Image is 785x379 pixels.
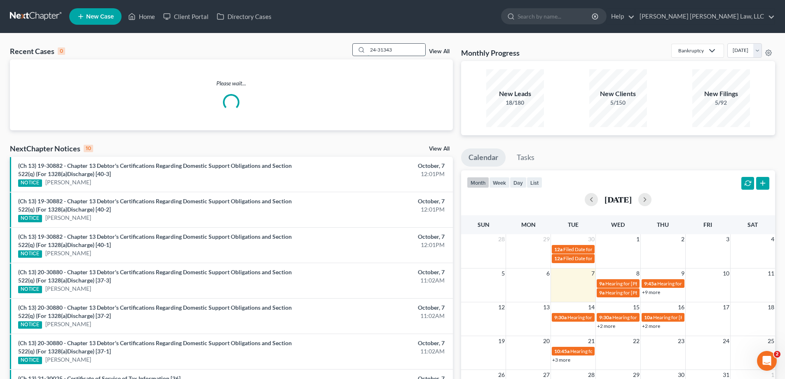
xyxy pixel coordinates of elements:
[308,170,445,178] div: 12:01PM
[605,290,670,296] span: Hearing for [PERSON_NAME]
[591,268,595,278] span: 7
[722,302,730,312] span: 17
[692,99,750,107] div: 5/92
[10,79,453,87] p: Please wait...
[767,268,775,278] span: 11
[429,146,450,152] a: View All
[642,323,660,329] a: +2 more
[467,177,489,188] button: month
[554,255,562,261] span: 12a
[542,336,551,346] span: 20
[527,177,542,188] button: list
[18,179,42,187] div: NOTICE
[542,234,551,244] span: 29
[18,233,292,248] a: (Ch 13) 19-30882 - Chapter 13 Debtor's Certifications Regarding Domestic Support Obligations and ...
[770,234,775,244] span: 4
[632,302,640,312] span: 15
[510,177,527,188] button: day
[10,46,65,56] div: Recent Cases
[308,241,445,249] div: 12:01PM
[635,234,640,244] span: 1
[757,351,777,371] iframe: Intercom live chat
[568,221,579,228] span: Tue
[18,268,292,284] a: (Ch 13) 20-30880 - Chapter 13 Debtor's Certifications Regarding Domestic Support Obligations and ...
[308,197,445,205] div: October, 7
[84,145,93,152] div: 10
[542,302,551,312] span: 13
[501,268,506,278] span: 5
[563,246,632,252] span: Filed Date for [PERSON_NAME]
[748,221,758,228] span: Sat
[45,320,91,328] a: [PERSON_NAME]
[680,234,685,244] span: 2
[509,148,542,167] a: Tasks
[599,314,612,320] span: 9:30a
[10,144,93,153] div: NextChapter Notices
[308,268,445,276] div: October, 7
[677,336,685,346] span: 23
[308,312,445,320] div: 11:02AM
[587,336,595,346] span: 21
[58,47,65,55] div: 0
[554,348,569,354] span: 10:45a
[678,47,704,54] div: Bankruptcy
[497,302,506,312] span: 12
[611,221,625,228] span: Wed
[680,268,685,278] span: 9
[657,221,669,228] span: Thu
[605,195,632,204] h2: [DATE]
[124,9,159,24] a: Home
[767,302,775,312] span: 18
[45,355,91,364] a: [PERSON_NAME]
[552,357,570,363] a: +3 more
[308,339,445,347] div: October, 7
[554,314,567,320] span: 9:30a
[518,9,593,24] input: Search by name...
[308,304,445,312] div: October, 7
[213,9,276,24] a: Directory Cases
[308,276,445,285] div: 11:02AM
[677,302,685,312] span: 16
[18,215,42,222] div: NOTICE
[429,49,450,54] a: View All
[18,162,292,177] a: (Ch 13) 19-30882 - Chapter 13 Debtor's Certifications Regarding Domestic Support Obligations and ...
[657,280,722,287] span: Hearing for [PERSON_NAME]
[308,205,445,214] div: 12:01PM
[489,177,510,188] button: week
[18,198,292,213] a: (Ch 13) 19-30882 - Chapter 13 Debtor's Certifications Regarding Domestic Support Obligations and ...
[722,268,730,278] span: 10
[722,336,730,346] span: 24
[703,221,712,228] span: Fri
[18,357,42,364] div: NOTICE
[159,9,213,24] a: Client Portal
[308,162,445,170] div: October, 7
[368,44,425,56] input: Search by name...
[605,280,670,287] span: Hearing for [PERSON_NAME]
[599,290,605,296] span: 9a
[570,348,635,354] span: Hearing for [PERSON_NAME]
[86,14,114,20] span: New Case
[612,314,748,320] span: Hearing for [US_STATE] Safety Association of Timbermen - Self I
[461,48,520,58] h3: Monthly Progress
[587,302,595,312] span: 14
[45,285,91,293] a: [PERSON_NAME]
[18,304,292,319] a: (Ch 13) 20-30880 - Chapter 13 Debtor's Certifications Regarding Domestic Support Obligations and ...
[546,268,551,278] span: 6
[653,314,717,320] span: Hearing for [PERSON_NAME]
[308,347,445,355] div: 11:02AM
[497,234,506,244] span: 28
[18,339,292,355] a: (Ch 13) 20-30880 - Chapter 13 Debtor's Certifications Regarding Domestic Support Obligations and ...
[521,221,536,228] span: Mon
[597,323,615,329] a: +2 more
[587,234,595,244] span: 30
[644,314,652,320] span: 10a
[567,314,703,320] span: Hearing for [US_STATE] Safety Association of Timbermen - Self I
[642,289,660,295] a: +9 more
[486,99,544,107] div: 18/180
[478,221,490,228] span: Sun
[45,178,91,186] a: [PERSON_NAME]
[18,286,42,293] div: NOTICE
[599,280,605,287] span: 9a
[607,9,635,24] a: Help
[554,246,562,252] span: 12a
